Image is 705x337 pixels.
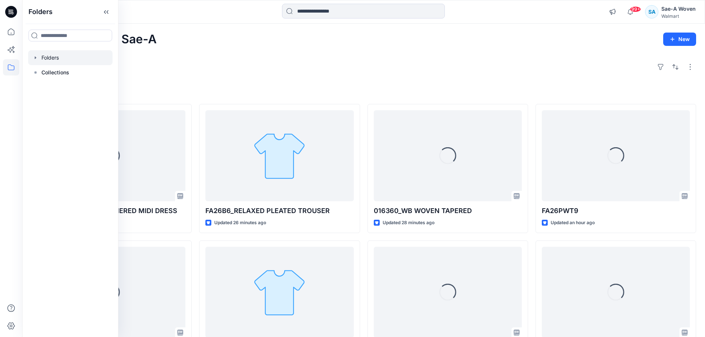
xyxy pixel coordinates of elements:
[661,4,696,13] div: Sae-A Woven
[374,206,522,216] p: 016360_WB WOVEN TAPERED
[630,6,641,12] span: 99+
[645,5,658,18] div: SA
[41,68,69,77] p: Collections
[661,13,696,19] div: Walmart
[214,219,266,227] p: Updated 26 minutes ago
[542,206,690,216] p: FA26PWT9
[663,33,696,46] button: New
[551,219,595,227] p: Updated an hour ago
[205,110,353,202] a: FA26B6_RELAXED PLEATED TROUSER
[383,219,434,227] p: Updated 28 minutes ago
[31,88,696,97] h4: Styles
[205,206,353,216] p: FA26B6_RELAXED PLEATED TROUSER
